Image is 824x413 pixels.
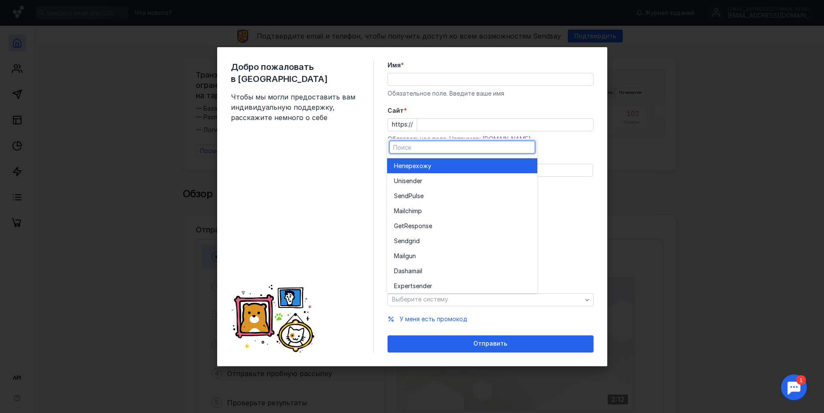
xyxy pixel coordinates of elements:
[473,340,507,347] span: Отправить
[398,222,432,230] span: etResponse
[400,315,467,323] button: У меня есть промокод
[405,252,416,260] span: gun
[387,173,537,188] button: Unisender
[402,162,431,170] span: перехожу
[387,156,537,293] div: grid
[387,203,537,218] button: Mailchimp
[415,237,420,245] span: id
[387,263,537,278] button: Dashamail
[400,315,467,323] span: У меня есть промокод
[394,267,421,275] span: Dashamai
[231,61,360,85] span: Добро пожаловать в [GEOGRAPHIC_DATA]
[392,295,448,303] span: Выберите систему
[394,282,401,290] span: Ex
[388,89,594,98] div: Обязательное поле. Введите ваше имя
[388,293,594,306] button: Выберите систему
[394,237,415,245] span: Sendgr
[394,207,418,215] span: Mailchim
[387,278,537,293] button: Expertsender
[388,135,594,143] div: Обязательное поле. Например: [DOMAIN_NAME]
[394,177,420,185] span: Unisende
[388,106,404,115] span: Cайт
[388,61,401,69] span: Имя
[387,158,537,173] button: Неперехожу
[401,282,432,290] span: pertsender
[418,207,422,215] span: p
[394,162,402,170] span: Не
[387,218,537,233] button: GetResponse
[390,141,535,153] input: Поиск
[394,192,420,200] span: SendPuls
[421,267,422,275] span: l
[231,92,360,123] span: Чтобы мы могли предоставить вам индивидуальную поддержку, расскажите немного о себе
[420,177,422,185] span: r
[387,188,537,203] button: SendPulse
[420,192,424,200] span: e
[19,5,29,15] div: 1
[388,335,594,353] button: Отправить
[394,222,398,230] span: G
[387,233,537,248] button: Sendgrid
[387,248,537,263] button: Mailgun
[394,252,405,260] span: Mail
